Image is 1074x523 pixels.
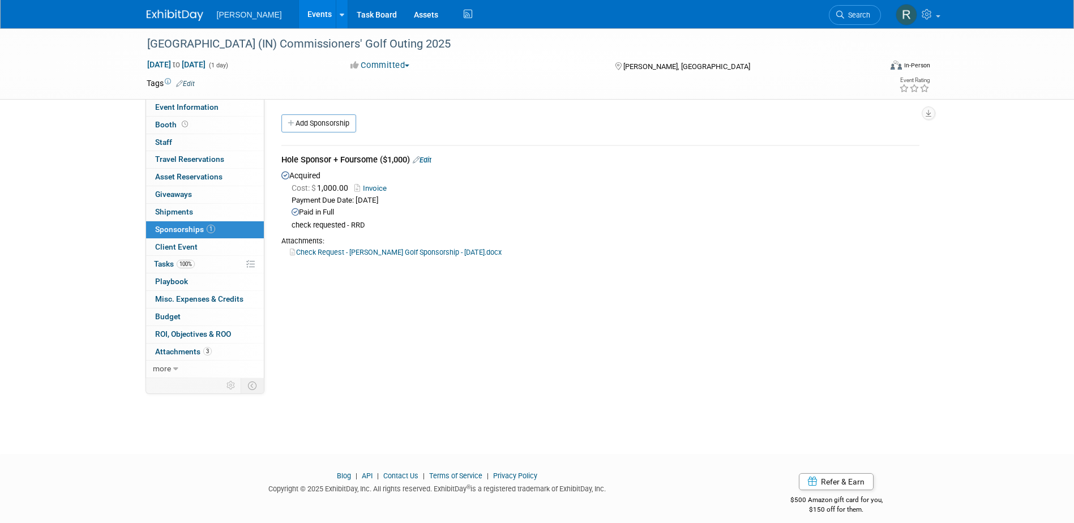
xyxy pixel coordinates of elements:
[829,5,881,25] a: Search
[353,471,360,480] span: |
[146,308,264,325] a: Budget
[207,225,215,233] span: 1
[484,471,491,480] span: |
[467,484,470,490] sup: ®
[147,481,729,494] div: Copyright © 2025 ExhibitDay, Inc. All rights reserved. ExhibitDay is a registered trademark of Ex...
[146,256,264,273] a: Tasks100%
[146,186,264,203] a: Giveaways
[383,471,418,480] a: Contact Us
[155,172,222,181] span: Asset Reservations
[420,471,427,480] span: |
[896,4,917,25] img: Rebecca Deis
[146,169,264,186] a: Asset Reservations
[799,473,874,490] a: Refer & Earn
[346,59,414,71] button: Committed
[146,291,264,308] a: Misc. Expenses & Credits
[171,60,182,69] span: to
[155,312,181,321] span: Budget
[281,114,356,132] a: Add Sponsorship
[155,225,215,234] span: Sponsorships
[203,347,212,355] span: 3
[623,62,750,71] span: [PERSON_NAME], [GEOGRAPHIC_DATA]
[143,34,864,54] div: [GEOGRAPHIC_DATA] (IN) Commissioners' Golf Outing 2025
[155,120,190,129] span: Booth
[241,378,264,393] td: Toggle Event Tabs
[814,59,931,76] div: Event Format
[290,248,502,256] a: Check Request - [PERSON_NAME] Golf Sponsorship - [DATE].docx
[146,326,264,343] a: ROI, Objectives & ROO
[337,471,351,480] a: Blog
[745,488,928,514] div: $500 Amazon gift card for you,
[146,221,264,238] a: Sponsorships1
[208,62,228,69] span: (1 day)
[146,117,264,134] a: Booth
[155,190,192,199] span: Giveaways
[155,138,172,147] span: Staff
[179,120,190,128] span: Booth not reserved yet
[493,471,537,480] a: Privacy Policy
[155,294,243,303] span: Misc. Expenses & Credits
[147,78,195,89] td: Tags
[155,329,231,338] span: ROI, Objectives & ROO
[292,221,919,230] div: check requested - RRD
[146,273,264,290] a: Playbook
[146,151,264,168] a: Travel Reservations
[155,277,188,286] span: Playbook
[281,168,919,258] div: Acquired
[146,204,264,221] a: Shipments
[292,183,317,192] span: Cost: $
[146,239,264,256] a: Client Event
[155,347,212,356] span: Attachments
[904,61,930,70] div: In-Person
[176,80,195,88] a: Edit
[155,155,224,164] span: Travel Reservations
[354,184,391,192] a: Invoice
[292,207,919,218] div: Paid in Full
[221,378,241,393] td: Personalize Event Tab Strip
[155,102,219,112] span: Event Information
[146,344,264,361] a: Attachments3
[362,471,373,480] a: API
[146,99,264,116] a: Event Information
[146,134,264,151] a: Staff
[146,361,264,378] a: more
[155,242,198,251] span: Client Event
[281,236,919,246] div: Attachments:
[147,59,206,70] span: [DATE] [DATE]
[891,61,902,70] img: Format-Inperson.png
[147,10,203,21] img: ExhibitDay
[429,471,482,480] a: Terms of Service
[281,154,919,168] div: Hole Sponsor + Foursome ($1,000)
[745,505,928,515] div: $150 off for them.
[217,10,282,19] span: [PERSON_NAME]
[153,364,171,373] span: more
[155,207,193,216] span: Shipments
[899,78,930,83] div: Event Rating
[413,156,431,164] a: Edit
[154,259,195,268] span: Tasks
[292,195,919,206] div: Payment Due Date: [DATE]
[177,260,195,268] span: 100%
[844,11,870,19] span: Search
[292,183,353,192] span: 1,000.00
[374,471,382,480] span: |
